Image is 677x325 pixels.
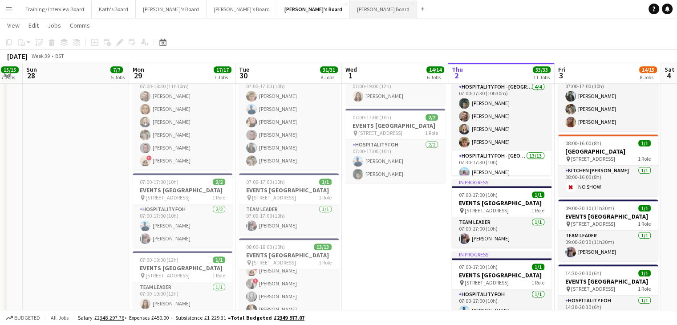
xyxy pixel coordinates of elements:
app-job-card: 07:00-17:00 (10h)2/2EVENTS [GEOGRAPHIC_DATA] [STREET_ADDRESS]1 RoleHospitality FOH2/207:00-17:00 ... [133,173,232,248]
h3: EVENTS [GEOGRAPHIC_DATA] [239,251,339,259]
div: 07:00-17:00 (10h)1/1EVENTS [GEOGRAPHIC_DATA] [STREET_ADDRESS]1 RoleTEAM LEADER1/107:00-17:00 (10h... [239,173,339,235]
span: Sun [26,65,37,73]
span: 1 Role [212,194,225,201]
h3: [GEOGRAPHIC_DATA] [558,147,658,155]
tcxspan: Call 348 297.76 via 3CX [100,314,124,321]
span: 1 [344,70,357,81]
span: 1 Role [319,259,332,266]
app-card-role: TEAM LEADER1/107:00-19:00 (12h)[PERSON_NAME] [345,75,445,105]
h3: EVENTS [GEOGRAPHIC_DATA] [133,264,232,272]
span: ! [146,155,152,161]
span: 28 [25,70,37,81]
span: 13/13 [314,244,332,250]
h3: EVENTS [GEOGRAPHIC_DATA] [345,122,445,130]
div: 7 Jobs [1,74,18,81]
span: 17/17 [214,66,231,73]
div: 5 Jobs [111,74,125,81]
h3: EVENTS [GEOGRAPHIC_DATA] [558,212,658,220]
app-job-card: 07:00-18:30 (11h30m)6/6EVENTS [GEOGRAPHIC_DATA] [STREET_ADDRESS]1 RoleHospitality FOH6/607:00-18:... [133,44,232,170]
app-card-role: Hospitality FOH6/607:00-18:30 (11h30m)[PERSON_NAME][PERSON_NAME][PERSON_NAME][PERSON_NAME][PERSON... [133,75,232,170]
app-job-card: 08:00-16:00 (8h)1/1[GEOGRAPHIC_DATA] [STREET_ADDRESS]1 RoleKitchen [PERSON_NAME]1/108:00-16:00 (8... [558,134,658,196]
span: 14/14 [426,66,444,73]
div: 6 Jobs [427,74,444,81]
div: In progress07:00-17:00 (10h)1/1EVENTS [GEOGRAPHIC_DATA] [STREET_ADDRESS]1 RoleHospitality FOH1/10... [452,251,551,320]
span: Wed [345,65,357,73]
span: [STREET_ADDRESS] [571,155,615,162]
span: Sat [665,65,674,73]
button: [PERSON_NAME] Board [350,0,417,18]
span: Total Budgeted £2 [231,314,304,321]
button: [PERSON_NAME]'s Board [277,0,350,18]
div: 7 Jobs [214,74,231,81]
span: Budgeted [14,315,40,321]
span: 1 Role [212,272,225,279]
span: 2/2 [426,114,438,121]
span: 14:30-20:30 (6h) [565,270,601,276]
span: 30 [238,70,249,81]
h3: EVENTS [GEOGRAPHIC_DATA] [452,271,551,279]
span: All jobs [49,314,70,321]
app-card-role: Hospitality FOH3/307:00-17:00 (10h)[PERSON_NAME][PERSON_NAME][PERSON_NAME] [558,75,658,131]
span: 07:00-19:00 (12h) [140,256,178,263]
a: View [4,20,23,31]
span: Edit [28,21,39,29]
span: Thu [452,65,463,73]
span: 1 Role [638,220,651,227]
h3: EVENTS [GEOGRAPHIC_DATA] [452,199,551,207]
app-job-card: 07:00-17:00 (10h)3/3EVENTS [GEOGRAPHIC_DATA] [STREET_ADDRESS]1 RoleHospitality FOH3/307:00-17:00 ... [558,44,658,131]
span: 07:00-17:00 (10h) [140,179,178,185]
span: [STREET_ADDRESS] [252,259,296,266]
span: Comms [70,21,90,29]
span: [STREET_ADDRESS] [571,285,615,292]
div: Salary £2 + Expenses £450.00 + Subsistence £1 229.31 = [78,314,304,321]
div: BST [55,53,64,59]
app-card-role: Hospitality FOH1/107:00-17:00 (10h)[PERSON_NAME] [452,289,551,320]
span: [STREET_ADDRESS] [465,207,509,214]
span: 31/31 [320,66,338,73]
div: [DATE] [7,52,28,61]
span: 1/1 [213,256,225,263]
span: 1/1 [638,205,651,211]
app-job-card: 07:00-19:00 (12h)1/1EVENTS [GEOGRAPHIC_DATA] [STREET_ADDRESS]1 RoleTEAM LEADER1/107:00-19:00 (12h... [133,251,232,313]
span: 1 Role [638,155,651,162]
span: 2 [450,70,463,81]
span: View [7,21,20,29]
span: Jobs [48,21,61,29]
span: 09:00-20:30 (11h30m) [565,205,614,211]
span: 14/15 [639,66,657,73]
span: 7/7 [110,66,123,73]
a: Edit [25,20,42,31]
app-card-role: TEAM LEADER1/109:00-20:30 (11h30m)[PERSON_NAME] [558,231,658,261]
app-job-card: In progress07:00-17:00 (10h)1/1EVENTS [GEOGRAPHIC_DATA] [STREET_ADDRESS]1 RoleTEAM LEADER1/107:00... [452,179,551,248]
app-job-card: 07:00-17:00 (10h)6/6EVENTS [GEOGRAPHIC_DATA] [STREET_ADDRESS]1 RoleHospitality FOH6/607:00-17:00 ... [239,44,339,170]
span: ! [253,278,258,284]
span: [STREET_ADDRESS] [146,194,190,201]
span: 2/2 [213,179,225,185]
span: 1/1 [532,264,544,270]
app-card-role: TEAM LEADER1/107:00-17:00 (10h)[PERSON_NAME] [239,204,339,235]
span: 1/1 [638,140,651,146]
app-card-role: TEAM LEADER1/107:00-19:00 (12h)[PERSON_NAME] [133,282,232,313]
span: 08:00-16:00 (8h) [565,140,601,146]
button: Training / Interview Board [18,0,92,18]
span: 1 Role [319,194,332,201]
div: In progress [452,251,551,258]
span: Tue [239,65,249,73]
span: 07:00-17:00 (10h) [246,179,285,185]
span: 07:00-17:00 (10h) [459,191,498,198]
h3: EVENTS [GEOGRAPHIC_DATA] [133,186,232,194]
span: 15/15 [1,66,19,73]
app-job-card: In progress07:00-17:30 (10h30m)17/17EVENTS [GEOGRAPHIC_DATA] [STREET_ADDRESS]2 RolesHospitality F... [452,44,551,175]
app-card-role: TEAM LEADER1/107:00-17:00 (10h)[PERSON_NAME] [452,217,551,248]
app-card-role: Kitchen [PERSON_NAME]1/108:00-16:00 (8h)NO SHOW [558,166,658,196]
span: 3 [557,70,565,81]
h3: EVENTS [GEOGRAPHIC_DATA] [558,277,658,285]
span: 4 [663,70,674,81]
button: [PERSON_NAME]'s Board [207,0,277,18]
